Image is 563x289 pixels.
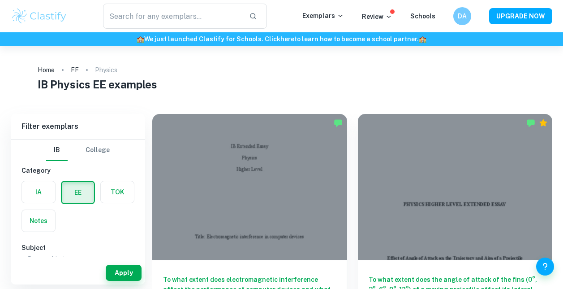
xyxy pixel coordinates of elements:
[101,181,134,203] button: TOK
[95,65,117,75] p: Physics
[38,76,525,92] h1: IB Physics EE examples
[62,182,94,203] button: EE
[280,35,294,43] a: here
[38,64,55,76] a: Home
[28,254,65,262] label: Type a subject
[21,166,134,175] h6: Category
[453,7,471,25] button: DA
[71,64,79,76] a: EE
[489,8,552,24] button: UPGRADE NOW
[22,181,55,203] button: IA
[103,4,242,29] input: Search for any exemplars...
[362,12,392,22] p: Review
[302,11,344,21] p: Exemplars
[11,7,68,25] img: Clastify logo
[106,265,142,281] button: Apply
[410,13,435,20] a: Schools
[536,258,554,276] button: Help and Feedback
[21,243,134,253] h6: Subject
[46,140,110,161] div: Filter type choice
[46,140,68,161] button: IB
[457,11,468,21] h6: DA
[539,118,548,127] div: Premium
[526,118,535,127] img: Marked
[334,118,343,127] img: Marked
[86,140,110,161] button: College
[22,210,55,232] button: Notes
[137,35,144,43] span: 🏫
[2,34,561,44] h6: We just launched Clastify for Schools. Click to learn how to become a school partner.
[11,114,145,139] h6: Filter exemplars
[419,35,426,43] span: 🏫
